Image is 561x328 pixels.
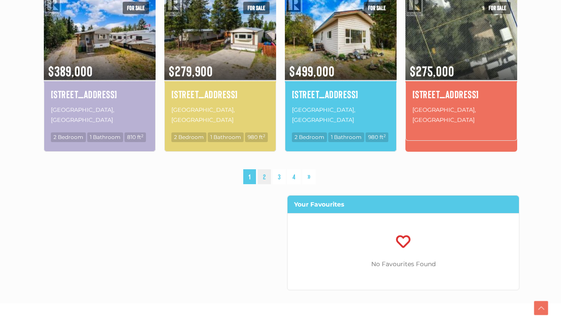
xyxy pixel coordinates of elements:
[288,259,519,270] p: No Favourites Found
[171,87,269,102] a: [STREET_ADDRESS]
[292,132,327,142] span: 2 Bedroom
[123,2,149,14] span: For sale
[263,133,265,138] sup: 2
[258,169,271,185] a: 2
[328,132,364,142] span: 1 Bathroom
[245,132,268,142] span: 980 ft
[364,2,390,14] span: For sale
[51,87,149,102] a: [STREET_ADDRESS]
[51,104,149,126] p: [GEOGRAPHIC_DATA], [GEOGRAPHIC_DATA]
[87,132,123,142] span: 1 Bathroom
[412,104,510,126] p: [GEOGRAPHIC_DATA], [GEOGRAPHIC_DATA]
[243,2,270,14] span: For sale
[287,169,301,185] a: 4
[302,169,316,185] a: »
[164,51,276,80] span: $279,900
[484,2,511,14] span: For sale
[294,200,344,208] strong: Your Favourites
[292,87,390,102] a: [STREET_ADDRESS]
[51,132,86,142] span: 2 Bedroom
[292,104,390,126] p: [GEOGRAPHIC_DATA], [GEOGRAPHIC_DATA]
[405,51,517,80] span: $275,000
[44,51,156,80] span: $389,000
[366,132,388,142] span: 980 ft
[208,132,244,142] span: 1 Bathroom
[141,133,143,138] sup: 2
[273,169,286,185] a: 3
[171,104,269,126] p: [GEOGRAPHIC_DATA], [GEOGRAPHIC_DATA]
[412,87,510,102] a: [STREET_ADDRESS]
[124,132,146,142] span: 810 ft
[383,133,386,138] sup: 2
[171,132,206,142] span: 2 Bedroom
[285,51,397,80] span: $499,000
[243,169,256,185] span: 1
